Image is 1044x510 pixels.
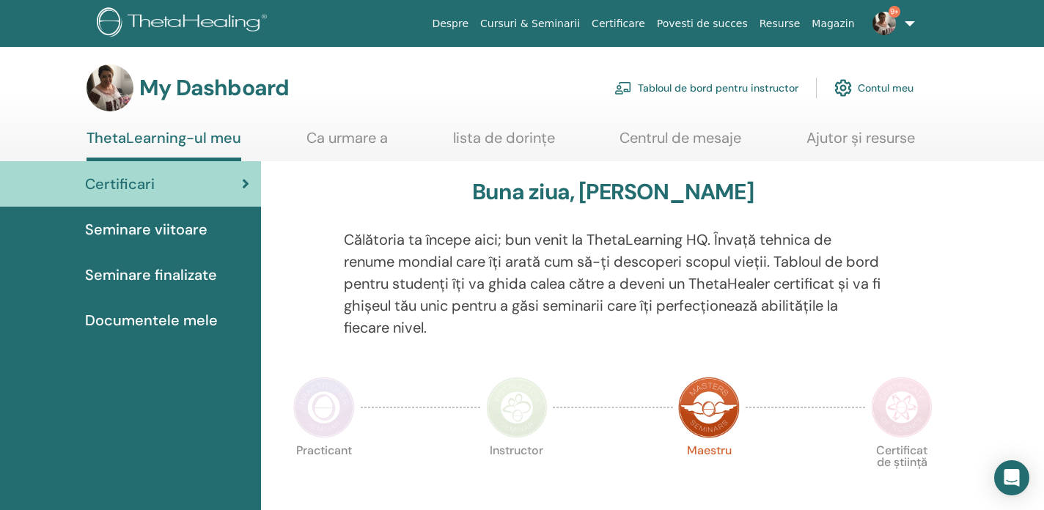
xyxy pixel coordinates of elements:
[87,64,133,111] img: default.jpg
[806,10,860,37] a: Magazin
[834,72,913,104] a: Contul meu
[586,10,651,37] a: Certificare
[486,377,548,438] img: Instructor
[85,173,155,195] span: Certificari
[453,129,555,158] a: lista de dorințe
[306,129,388,158] a: Ca urmare a
[85,264,217,286] span: Seminare finalizate
[678,445,740,506] p: Maestru
[871,377,933,438] img: Certificate of Science
[426,10,474,37] a: Despre
[139,75,289,101] h3: My Dashboard
[834,75,852,100] img: cog.svg
[806,129,915,158] a: Ajutor și resurse
[620,129,741,158] a: Centrul de mesaje
[85,218,207,240] span: Seminare viitoare
[87,129,241,161] a: ThetaLearning-ul meu
[344,229,883,339] p: Călătoria ta începe aici; bun venit la ThetaLearning HQ. Învață tehnica de renume mondial care îț...
[472,179,754,205] h3: Buna ziua, [PERSON_NAME]
[97,7,272,40] img: logo.png
[293,377,355,438] img: Practitioner
[614,81,632,95] img: chalkboard-teacher.svg
[754,10,806,37] a: Resurse
[651,10,754,37] a: Povesti de succes
[293,445,355,506] p: Practicant
[678,377,740,438] img: Master
[85,309,218,331] span: Documentele mele
[614,72,798,104] a: Tabloul de bord pentru instructor
[872,12,896,35] img: default.jpg
[871,445,933,506] p: Certificat de știință
[889,6,900,18] span: 9+
[486,445,548,506] p: Instructor
[994,460,1029,495] div: Open Intercom Messenger
[474,10,586,37] a: Cursuri & Seminarii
